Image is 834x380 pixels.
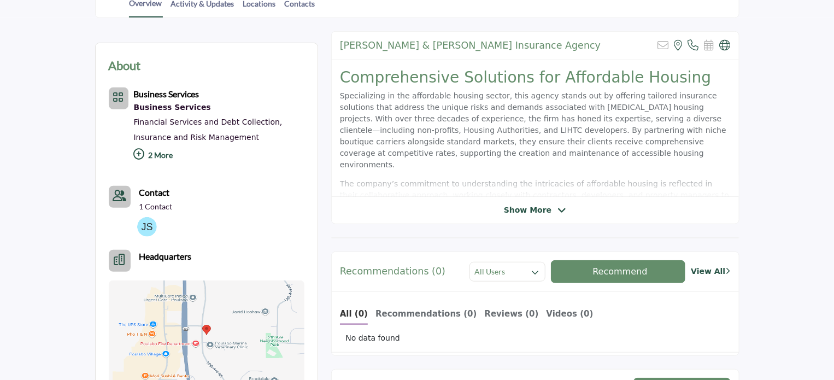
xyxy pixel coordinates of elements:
[109,186,131,208] a: Link of redirect to contact page
[134,101,304,115] div: Solutions to enhance operations, streamline processes, and support financial and legal aspects of...
[134,133,260,142] a: Insurance and Risk Management
[134,145,304,168] p: 2 More
[109,56,141,74] h2: About
[474,266,505,277] h2: All Users
[109,87,128,109] button: Category Icon
[504,204,551,216] span: Show More
[134,118,283,126] a: Financial Services and Debt Collection,
[340,90,731,171] p: Specializing in the affordable housing sector, this agency stands out by offering tailored insura...
[691,266,730,277] a: View All
[345,332,400,344] span: No data found
[340,178,731,247] p: The company’s commitment to understanding the intricacies of affordable housing is reflected in t...
[109,250,131,272] button: Headquarter icon
[134,101,304,115] a: Business Services
[375,309,477,319] b: Recommendations (0)
[340,40,601,51] h2: Stewart & Hall Insurance Agency
[139,186,170,199] a: Contact
[340,68,731,87] h2: Comprehensive Solutions for Affordable Housing
[340,266,445,277] h2: Recommendations (0)
[139,201,173,212] a: 1 Contact
[340,309,368,319] b: All (0)
[134,89,199,99] b: Business Services
[485,309,539,319] b: Reviews (0)
[134,90,199,99] a: Business Services
[469,262,545,282] button: All Users
[551,260,686,283] button: Recommend
[592,266,647,277] span: Recommend
[137,217,157,237] img: Joel S.
[139,187,170,197] b: Contact
[139,250,192,263] b: Headquarters
[547,309,594,319] b: Videos (0)
[109,186,131,208] button: Contact-Employee Icon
